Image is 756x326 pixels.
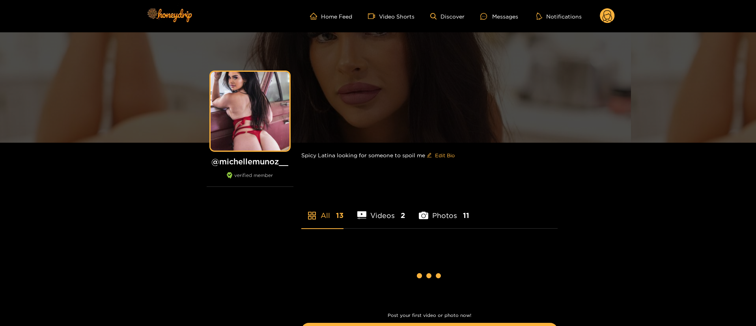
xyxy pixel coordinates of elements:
[301,313,558,318] p: Post your first video or photo now!
[301,193,343,228] li: All
[368,13,414,20] a: Video Shorts
[336,211,343,220] span: 13
[427,153,432,158] span: edit
[435,151,455,159] span: Edit Bio
[430,13,465,20] a: Discover
[310,13,352,20] a: Home Feed
[425,149,456,162] button: editEdit Bio
[207,156,293,166] h1: @ michellemunoz__
[463,211,469,220] span: 11
[534,12,584,20] button: Notifications
[357,193,405,228] li: Videos
[307,211,317,220] span: appstore
[368,13,379,20] span: video-camera
[207,172,293,187] div: verified member
[310,13,321,20] span: home
[480,12,518,21] div: Messages
[419,193,469,228] li: Photos
[401,211,405,220] span: 2
[301,143,558,168] div: Spicy Latina looking for someone to spoil me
